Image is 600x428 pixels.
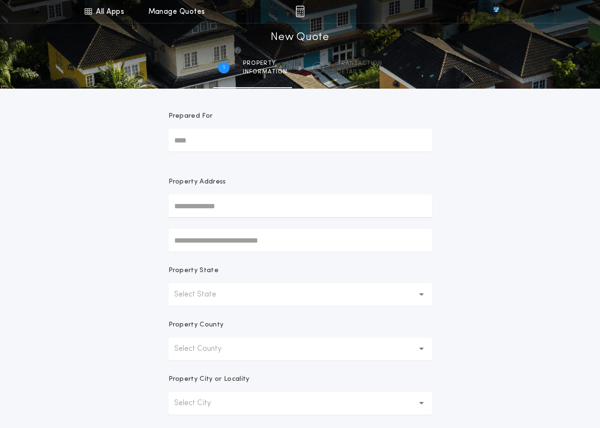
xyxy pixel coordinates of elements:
p: Property County [168,320,224,330]
input: Prepared For [168,129,432,152]
img: img [295,6,305,17]
button: Select City [168,392,432,415]
h2: 2 [316,64,319,71]
p: Prepared For [168,112,213,121]
p: Property City or Locality [168,375,250,384]
h2: 1 [223,64,225,71]
span: information [243,68,287,76]
p: Select State [174,289,232,300]
p: Property Address [168,177,432,187]
button: Select County [168,337,432,360]
h1: New Quote [271,30,329,45]
button: Select State [168,283,432,306]
p: Select City [174,397,226,409]
p: Property State [168,266,219,275]
span: Transaction [337,60,382,67]
span: Property [243,60,287,67]
span: details [337,68,382,76]
p: Select County [174,343,237,355]
img: vs-icon [476,7,516,16]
